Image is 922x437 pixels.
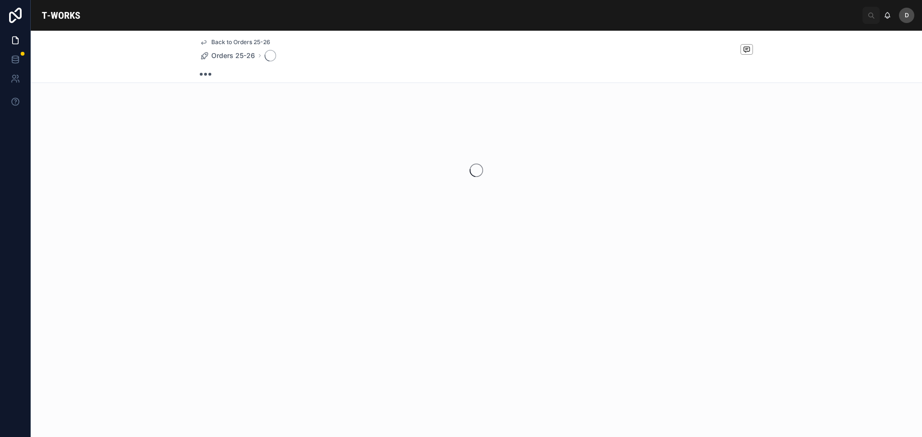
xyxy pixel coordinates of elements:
img: App logo [38,8,84,23]
div: scrollable content [91,5,862,9]
span: Orders 25-26 [211,51,255,60]
a: Back to Orders 25-26 [200,38,270,46]
span: D [905,12,909,19]
span: Back to Orders 25-26 [211,38,270,46]
a: Orders 25-26 [200,51,255,60]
